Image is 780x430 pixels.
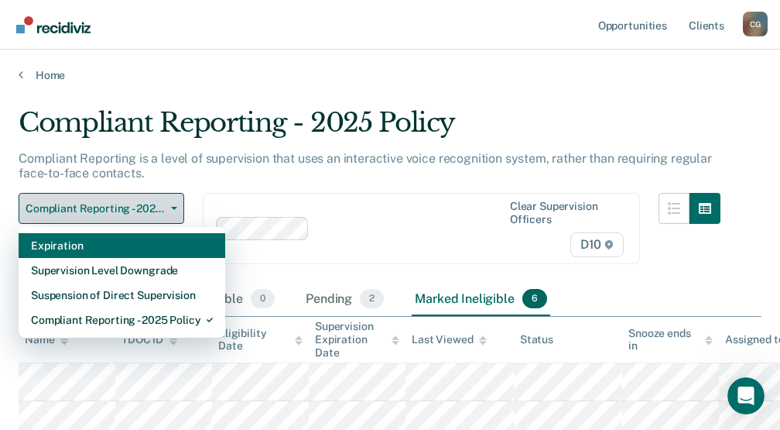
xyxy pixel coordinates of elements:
[743,12,768,36] button: Profile dropdown button
[31,258,213,283] div: Supervision Level Downgrade
[520,333,553,346] div: Status
[121,333,177,346] div: TDOC ID
[570,232,624,257] span: D10
[727,377,765,415] iframe: Intercom live chat
[218,327,303,353] div: Eligibility Date
[19,107,720,151] div: Compliant Reporting - 2025 Policy
[251,289,275,309] span: 0
[412,283,550,317] div: Marked Ineligible6
[25,333,68,346] div: Name
[412,333,487,346] div: Last Viewed
[26,202,165,215] span: Compliant Reporting - 2025 Policy
[31,283,213,308] div: Suspension of Direct Supervision
[19,68,761,82] a: Home
[19,151,712,181] p: Compliant Reporting is a level of supervision that uses an interactive voice recognition system, ...
[743,12,768,36] div: C G
[31,233,213,258] div: Expiration
[31,308,213,332] div: Compliant Reporting - 2025 Policy
[522,289,547,309] span: 6
[16,16,91,33] img: Recidiviz
[19,193,184,224] button: Compliant Reporting - 2025 Policy
[315,320,399,359] div: Supervision Expiration Date
[360,289,384,309] span: 2
[628,327,713,353] div: Snooze ends in
[510,200,621,226] div: Clear supervision officers
[303,283,387,317] div: Pending2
